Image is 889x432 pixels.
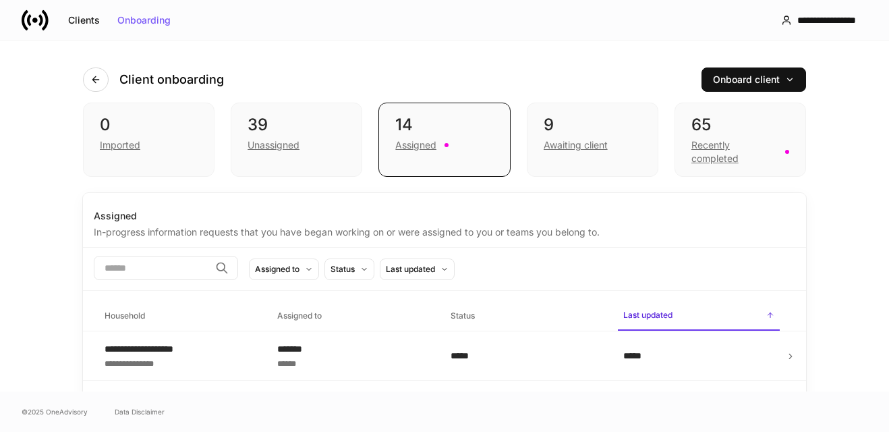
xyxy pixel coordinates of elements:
div: 9 [544,114,641,136]
div: 0 [100,114,198,136]
h6: Household [105,309,145,322]
div: Recently completed [691,138,777,165]
div: Assigned to [255,263,299,275]
div: 39 [248,114,345,136]
button: Assigned to [249,259,319,280]
div: Awaiting client [544,138,608,152]
h6: Status [451,309,475,322]
h4: Client onboarding [119,72,224,88]
div: Clients [68,16,100,25]
span: Status [445,302,607,330]
div: Assigned [395,138,436,152]
div: Unassigned [248,138,299,152]
span: Household [99,302,261,330]
div: Onboarding [117,16,171,25]
h6: Last updated [623,308,672,321]
div: 14 [395,114,493,136]
div: 0Imported [83,103,214,177]
div: 65Recently completed [675,103,806,177]
div: Last updated [386,263,435,275]
button: Onboarding [109,9,179,31]
div: 39Unassigned [231,103,362,177]
div: Assigned [94,209,795,223]
button: Last updated [380,259,455,280]
button: Status [324,259,374,280]
div: In-progress information requests that you have began working on or were assigned to you or teams ... [94,223,795,239]
div: 9Awaiting client [527,103,658,177]
span: Last updated [618,302,780,331]
div: Imported [100,138,140,152]
button: Onboard client [701,67,806,92]
div: 65 [691,114,789,136]
span: Assigned to [272,302,434,330]
span: © 2025 OneAdvisory [22,406,88,417]
div: Status [331,263,355,275]
div: 14Assigned [378,103,510,177]
h6: Assigned to [277,309,322,322]
div: Onboard client [713,75,795,84]
button: Clients [59,9,109,31]
a: Data Disclaimer [115,406,165,417]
